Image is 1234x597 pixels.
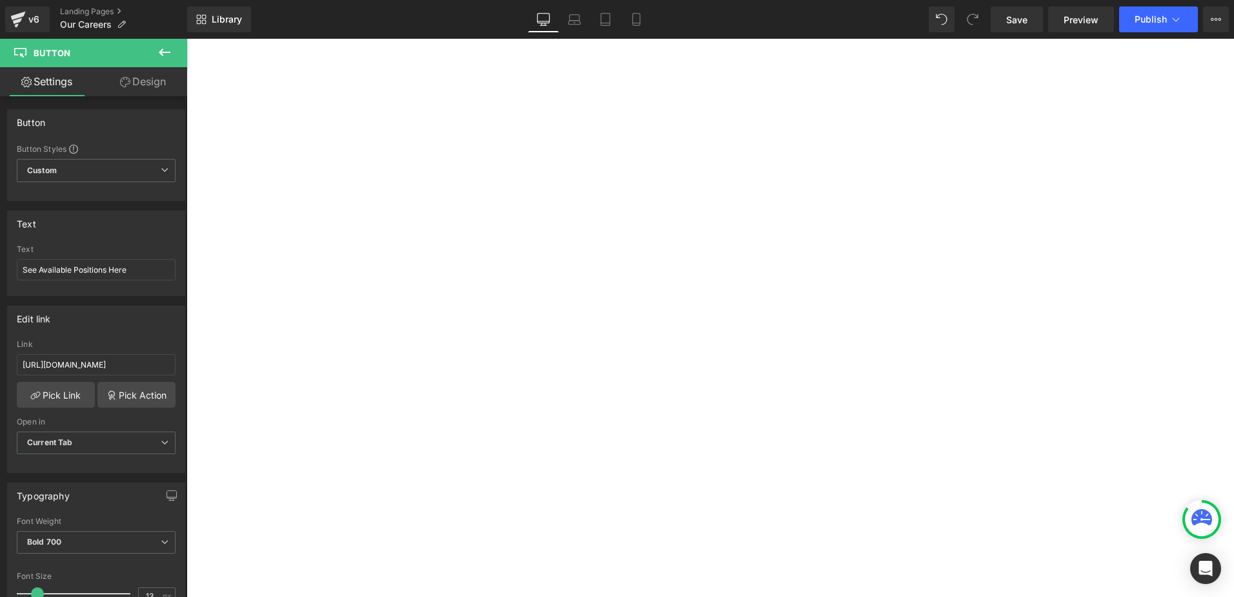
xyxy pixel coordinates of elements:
span: Save [1006,13,1027,26]
div: Open Intercom Messenger [1190,553,1221,584]
a: Desktop [528,6,559,32]
b: Bold 700 [27,537,61,547]
span: Preview [1064,13,1098,26]
div: Text [17,245,176,254]
div: Text [17,211,36,229]
div: Typography [17,483,70,501]
div: Edit link [17,306,51,324]
button: Redo [960,6,986,32]
button: More [1203,6,1229,32]
span: Library [212,14,242,25]
button: Undo [929,6,955,32]
a: Mobile [621,6,652,32]
a: Preview [1048,6,1114,32]
div: Open in [17,417,176,426]
div: v6 [26,11,42,28]
a: New Library [187,6,251,32]
a: Pick Link [17,382,95,408]
span: Publish [1135,14,1167,25]
a: Landing Pages [60,6,187,17]
a: v6 [5,6,50,32]
div: Font Size [17,572,176,581]
b: Current Tab [27,437,73,447]
a: Tablet [590,6,621,32]
b: Custom [27,165,57,176]
div: Link [17,340,176,349]
a: Design [96,67,190,96]
input: https://your-shop.myshopify.com [17,354,176,375]
a: Laptop [559,6,590,32]
span: Our Careers [60,19,112,30]
div: Font Weight [17,517,176,526]
span: Button [34,48,70,58]
div: Button Styles [17,143,176,154]
button: Publish [1119,6,1198,32]
a: Pick Action [97,382,176,408]
div: Button [17,110,45,128]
